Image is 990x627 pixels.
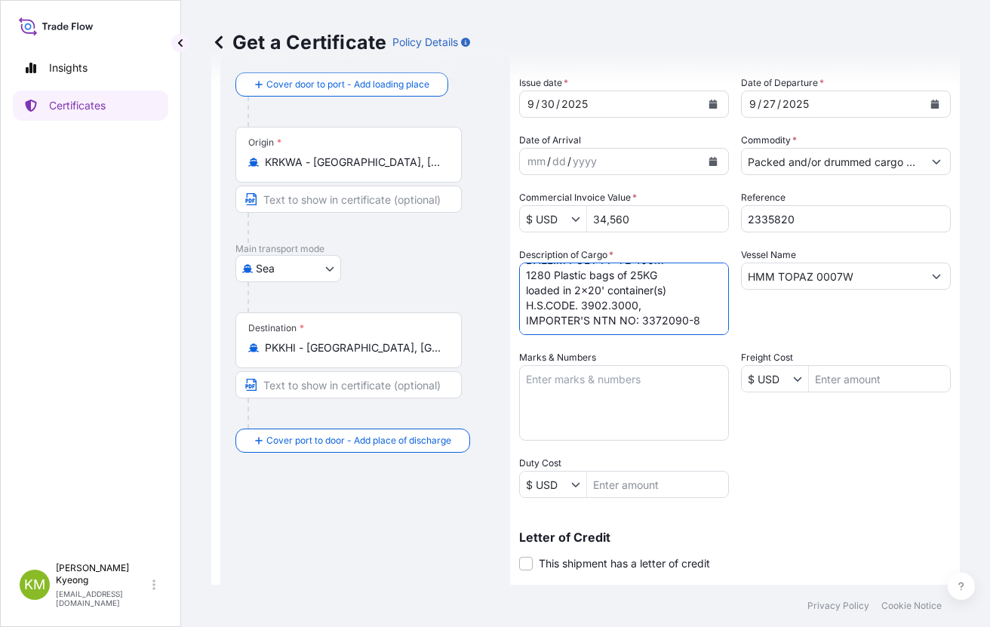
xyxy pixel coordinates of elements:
[519,190,637,205] label: Commercial Invoice Value
[571,211,586,226] button: Show suggestions
[540,95,556,113] div: day,
[547,152,551,171] div: /
[56,589,149,607] p: [EMAIL_ADDRESS][DOMAIN_NAME]
[519,350,596,365] label: Marks & Numbers
[235,255,341,282] button: Select transport
[809,365,950,392] input: Enter amount
[526,95,536,113] div: month,
[519,456,561,471] label: Duty Cost
[235,72,448,97] button: Cover door to port - Add loading place
[551,152,567,171] div: day,
[556,95,560,113] div: /
[807,600,869,612] a: Privacy Policy
[13,91,168,121] a: Certificates
[248,322,304,334] div: Destination
[758,95,761,113] div: /
[536,95,540,113] div: /
[392,35,458,50] p: Policy Details
[571,477,586,492] button: Show suggestions
[742,365,793,392] input: Freight Cost
[741,350,793,365] label: Freight Cost
[519,247,613,263] label: Description of Cargo
[235,371,462,398] input: Text to appear on certificate
[742,263,923,290] input: Type to search vessel name or IMO
[923,263,950,290] button: Show suggestions
[748,95,758,113] div: month,
[571,152,598,171] div: year,
[49,98,106,113] p: Certificates
[560,95,589,113] div: year,
[923,92,947,116] button: Calendar
[519,531,951,543] p: Letter of Credit
[741,133,797,148] label: Commodity
[701,92,725,116] button: Calendar
[13,53,168,83] a: Insights
[701,149,725,174] button: Calendar
[742,148,923,175] input: Type to search commodity
[265,155,443,170] input: Origin
[923,148,950,175] button: Show suggestions
[539,556,710,571] span: This shipment has a letter of credit
[256,261,275,276] span: Sea
[761,95,777,113] div: day,
[793,371,808,386] button: Show suggestions
[520,205,571,232] input: Commercial Invoice Value
[266,77,429,92] span: Cover door to port - Add loading place
[781,95,810,113] div: year,
[248,137,281,149] div: Origin
[266,433,451,448] span: Cover port to door - Add place of discharge
[587,471,728,498] input: Enter amount
[56,562,149,586] p: [PERSON_NAME] Kyeong
[881,600,942,612] a: Cookie Notice
[235,186,462,213] input: Text to appear on certificate
[265,340,443,355] input: Destination
[741,247,796,263] label: Vessel Name
[24,577,45,592] span: KM
[741,205,951,232] input: Enter booking reference
[587,205,728,232] input: Enter amount
[741,190,786,205] label: Reference
[519,133,581,148] span: Date of Arrival
[49,60,88,75] p: Insights
[777,95,781,113] div: /
[235,429,470,453] button: Cover port to door - Add place of discharge
[520,471,571,498] input: Duty Cost
[567,152,571,171] div: /
[526,152,547,171] div: month,
[235,243,495,255] p: Main transport mode
[211,30,386,54] p: Get a Certificate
